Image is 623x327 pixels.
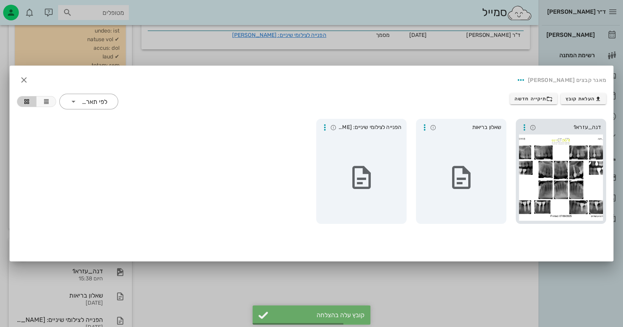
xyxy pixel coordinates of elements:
span: דנה_עזרא1 [538,123,601,132]
span: העלאת קובץ [566,96,601,102]
span: הפנייה לצילומי שיניים: [PERSON_NAME] [339,123,401,132]
div: לפי תאריך [81,98,107,105]
button: תיקייה חדשה [510,93,558,104]
div: קובץ עלה בהצלחה [272,311,365,319]
span: שאלון בריאות [438,123,501,132]
span: תיקייה חדשה [515,96,553,102]
button: העלאת קובץ [561,93,606,104]
div: לפי תאריך [59,94,118,109]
